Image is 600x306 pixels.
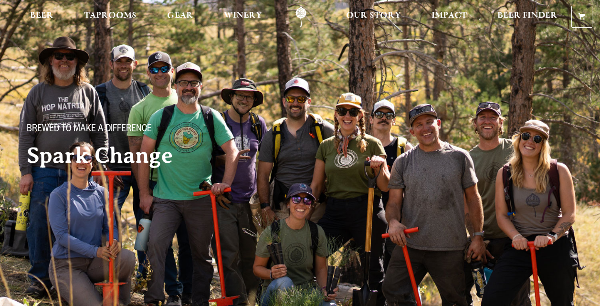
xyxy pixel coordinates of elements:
[27,144,325,168] h2: Spark Change
[218,6,268,28] a: Winery
[27,124,152,136] span: Brewed to make a difference
[84,12,137,20] span: Taprooms
[340,6,407,28] a: Our Story
[497,12,558,20] span: Beer Finder
[491,6,564,28] a: Beer Finder
[432,12,467,20] span: Impact
[283,6,319,28] a: Odell Home
[78,6,143,28] a: Taprooms
[167,12,193,20] span: Gear
[224,12,262,20] span: Winery
[30,12,53,20] span: Beer
[24,6,60,28] a: Beer
[161,6,200,28] a: Gear
[425,6,473,28] a: Impact
[346,12,401,20] span: Our Story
